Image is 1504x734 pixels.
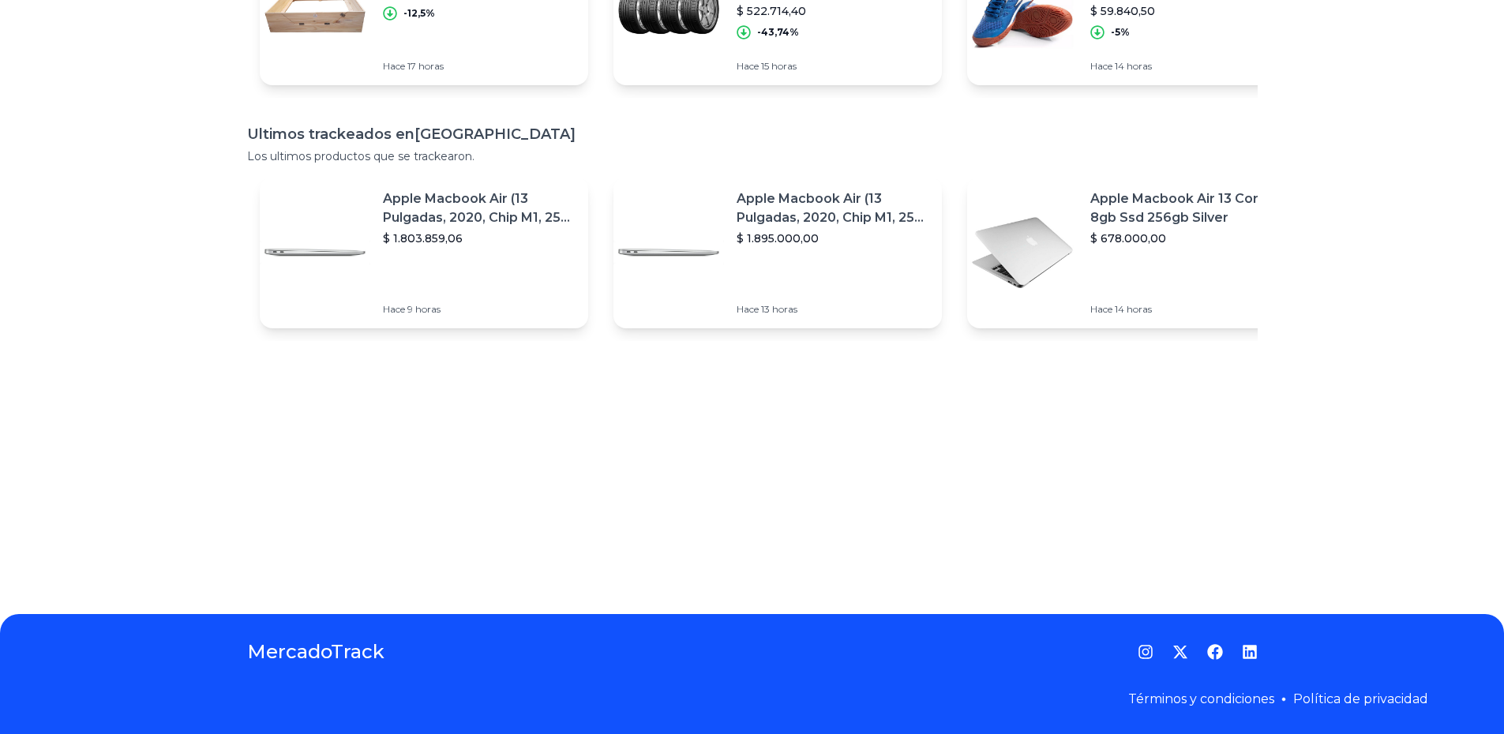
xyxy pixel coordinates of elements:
[1090,230,1283,246] p: $ 678.000,00
[1090,3,1283,19] p: $ 59.840,50
[247,639,384,665] a: MercadoTrack
[757,26,799,39] p: -43,74%
[737,230,929,246] p: $ 1.895.000,00
[247,123,1258,145] h1: Ultimos trackeados en [GEOGRAPHIC_DATA]
[403,7,435,20] p: -12,5%
[737,189,929,227] p: Apple Macbook Air (13 Pulgadas, 2020, Chip M1, 256 Gb De Ssd, 8 Gb De Ram) - Plata
[1242,644,1258,660] a: LinkedIn
[737,3,929,19] p: $ 522.714,40
[967,197,1078,308] img: Featured image
[383,230,576,246] p: $ 1.803.859,06
[1138,644,1153,660] a: Instagram
[260,177,588,328] a: Featured imageApple Macbook Air (13 Pulgadas, 2020, Chip M1, 256 Gb De Ssd, 8 Gb De Ram) - Plata$...
[1090,60,1283,73] p: Hace 14 horas
[1293,691,1428,706] a: Política de privacidad
[383,60,518,73] p: Hace 17 horas
[613,197,724,308] img: Featured image
[1128,691,1274,706] a: Términos y condiciones
[1111,26,1130,39] p: -5%
[1090,303,1283,316] p: Hace 14 horas
[1090,189,1283,227] p: Apple Macbook Air 13 Core I5 8gb Ssd 256gb Silver
[1172,644,1188,660] a: Twitter
[247,148,1258,164] p: Los ultimos productos que se trackearon.
[383,303,576,316] p: Hace 9 horas
[967,177,1296,328] a: Featured imageApple Macbook Air 13 Core I5 8gb Ssd 256gb Silver$ 678.000,00Hace 14 horas
[737,303,929,316] p: Hace 13 horas
[737,60,929,73] p: Hace 15 horas
[260,197,370,308] img: Featured image
[1207,644,1223,660] a: Facebook
[383,189,576,227] p: Apple Macbook Air (13 Pulgadas, 2020, Chip M1, 256 Gb De Ssd, 8 Gb De Ram) - Plata
[613,177,942,328] a: Featured imageApple Macbook Air (13 Pulgadas, 2020, Chip M1, 256 Gb De Ssd, 8 Gb De Ram) - Plata$...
